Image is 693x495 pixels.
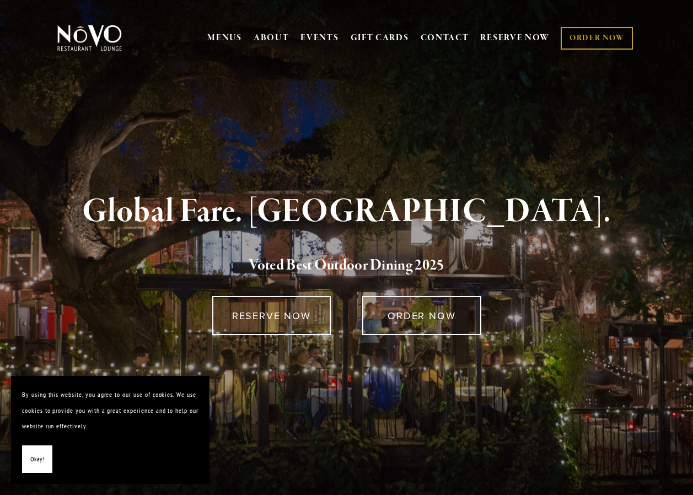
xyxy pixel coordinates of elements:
a: RESERVE NOW [212,296,331,335]
a: ORDER NOW [561,27,633,50]
a: CONTACT [421,28,469,49]
a: Voted Best Outdoor Dining 202 [249,256,437,277]
a: RESERVE NOW [480,28,550,49]
a: EVENTS [300,33,339,44]
p: By using this website, you agree to our use of cookies. We use cookies to provide you with a grea... [22,387,198,434]
span: Okay! [30,451,44,467]
img: Novo Restaurant &amp; Lounge [55,24,124,52]
a: MENUS [207,33,242,44]
button: Okay! [22,445,52,474]
a: ORDER NOW [362,296,481,335]
a: GIFT CARDS [351,28,409,49]
a: ABOUT [254,33,289,44]
section: Cookie banner [11,376,209,484]
strong: Global Fare. [GEOGRAPHIC_DATA]. [82,191,611,233]
h2: 5 [73,254,620,277]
